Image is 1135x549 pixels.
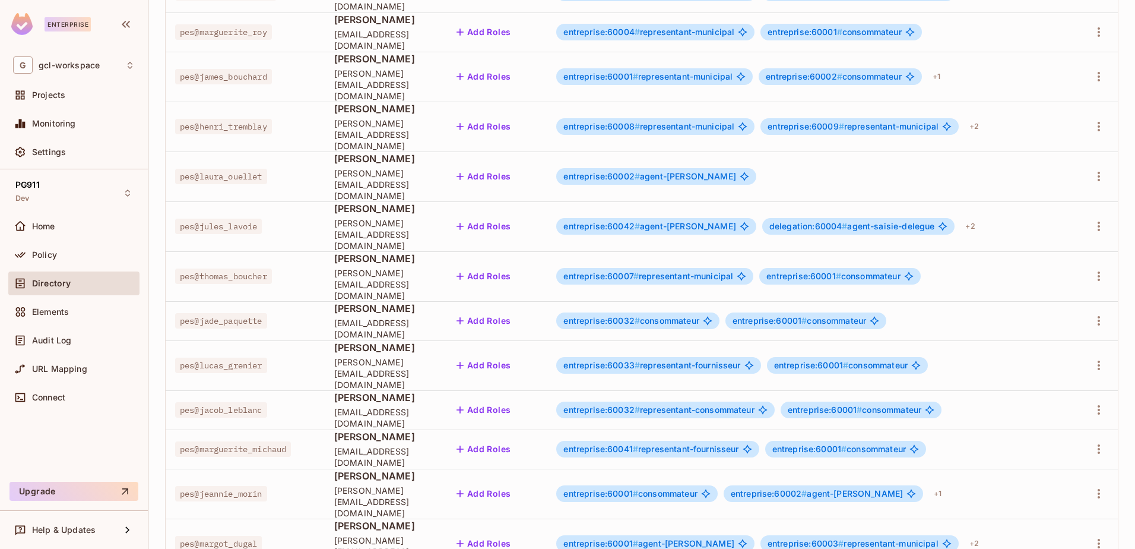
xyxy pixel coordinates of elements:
button: Add Roles [452,400,516,419]
span: PG911 [15,180,40,190]
span: consommateur [768,27,901,37]
span: entreprise:60002 [731,488,807,498]
span: entreprise:60001 [766,271,841,281]
span: [EMAIL_ADDRESS][DOMAIN_NAME] [334,446,433,468]
span: # [635,405,640,415]
span: representant-municipal [768,122,939,131]
span: consommateur [774,361,908,370]
span: entreprise:60008 [563,121,640,131]
span: pes@jade_paquette [175,313,267,329]
span: Dev [15,194,29,203]
span: pes@lucas_grenier [175,358,267,373]
span: Elements [32,307,69,317]
span: [EMAIL_ADDRESS][DOMAIN_NAME] [334,317,433,340]
button: Add Roles [452,356,516,375]
span: [PERSON_NAME] [334,519,433,532]
span: [PERSON_NAME] [334,391,433,404]
span: [PERSON_NAME][EMAIL_ADDRESS][DOMAIN_NAME] [334,168,433,201]
span: representant-fournisseur [563,444,738,454]
span: pes@jules_lavoie [175,219,262,234]
span: # [836,271,841,281]
span: [PERSON_NAME] [334,202,433,215]
span: [PERSON_NAME] [334,152,433,165]
span: agent-[PERSON_NAME] [563,539,734,548]
span: Policy [32,250,57,260]
span: entreprise:60007 [563,271,639,281]
button: Add Roles [452,484,516,503]
span: consommateur [563,316,699,326]
span: # [837,27,842,37]
button: Add Roles [452,167,516,186]
span: # [635,121,640,131]
span: entreprise:60001 [563,488,638,498]
span: entreprise:60004 [563,27,640,37]
span: # [635,315,640,326]
span: G [13,56,33,74]
span: representant-fournisseur [563,361,740,370]
span: [PERSON_NAME] [334,469,433,482]
button: Add Roles [452,117,516,136]
span: agent-saisie-delegue [769,222,935,231]
span: entreprise:60032 [563,405,640,415]
span: # [633,271,639,281]
span: [PERSON_NAME] [334,252,433,265]
div: + 1 [928,67,945,86]
span: consommateur [766,272,900,281]
span: entreprise:60032 [563,315,640,326]
span: pes@jeannie_morin [175,486,267,501]
span: entreprise:60002 [563,171,640,181]
span: entreprise:60009 [768,121,844,131]
span: entreprise:60033 [563,360,640,370]
span: entreprise:60001 [768,27,842,37]
button: Add Roles [452,23,516,42]
span: Directory [32,279,71,288]
span: [PERSON_NAME] [334,102,433,115]
span: consommateur [772,444,906,454]
div: + 1 [929,484,946,503]
span: entreprise:60002 [766,71,842,81]
span: # [633,444,638,454]
span: agent-[PERSON_NAME] [731,489,903,498]
span: Connect [32,393,65,402]
span: pes@laura_ouellet [175,169,267,184]
span: Help & Updates [32,525,96,535]
span: pes@marguerite_roy [175,24,272,40]
span: [PERSON_NAME][EMAIL_ADDRESS][DOMAIN_NAME] [334,118,433,152]
button: Add Roles [452,267,516,286]
div: + 2 [960,217,979,236]
span: # [635,27,640,37]
span: entreprise:60003 [768,538,844,548]
span: [PERSON_NAME][EMAIL_ADDRESS][DOMAIN_NAME] [334,267,433,301]
div: + 2 [965,117,984,136]
span: entreprise:60001 [772,444,847,454]
span: # [841,444,847,454]
span: # [857,405,862,415]
span: pes@thomas_boucher [175,269,272,284]
span: consommateur [563,489,697,498]
button: Add Roles [452,311,516,330]
span: # [843,360,848,370]
span: [PERSON_NAME][EMAIL_ADDRESS][DOMAIN_NAME] [334,217,433,251]
span: consommateur [766,72,901,81]
span: delegation:60004 [769,221,848,231]
span: # [801,315,807,326]
span: [EMAIL_ADDRESS][DOMAIN_NAME] [334,29,433,51]
button: Add Roles [452,67,516,86]
span: representant-consommateur [563,405,754,415]
span: representant-municipal [563,27,734,37]
span: entreprise:60001 [788,405,863,415]
span: # [635,221,640,231]
span: [PERSON_NAME][EMAIL_ADDRESS][DOMAIN_NAME] [334,68,433,102]
span: pes@henri_tremblay [175,119,272,134]
button: Add Roles [452,440,516,459]
div: Enterprise [45,17,91,31]
span: # [633,488,638,498]
span: [PERSON_NAME] [334,13,433,26]
span: Settings [32,147,66,157]
button: Add Roles [452,217,516,236]
span: # [635,360,640,370]
span: Audit Log [32,336,71,345]
span: Home [32,222,55,231]
span: agent-[PERSON_NAME] [563,172,735,181]
span: pes@james_bouchard [175,69,272,84]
